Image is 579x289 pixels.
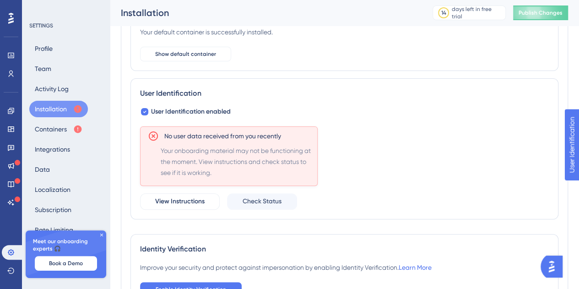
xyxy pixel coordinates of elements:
[35,256,97,271] button: Book a Demo
[29,81,74,97] button: Activity Log
[29,101,88,117] button: Installation
[227,193,297,210] button: Check Status
[29,161,55,178] button: Data
[140,27,273,38] div: Your default container is successfully installed.
[441,9,446,16] div: 14
[7,2,64,13] span: User Identification
[140,262,432,273] div: Improve your security and protect against impersonation by enabling Identity Verification.
[121,6,410,19] div: Installation
[29,22,103,29] div: SETTINGS
[140,47,231,61] button: Show default container
[151,106,231,117] span: User Identification enabled
[452,5,503,20] div: days left in free trial
[29,141,76,158] button: Integrations
[541,253,568,280] iframe: UserGuiding AI Assistant Launcher
[164,131,281,142] span: No user data received from you recently
[29,222,79,238] button: Rate Limiting
[29,202,77,218] button: Subscription
[140,244,549,255] div: Identity Verification
[29,121,88,137] button: Containers
[140,88,549,99] div: User Identification
[155,196,205,207] span: View Instructions
[243,196,281,207] span: Check Status
[513,5,568,20] button: Publish Changes
[161,145,314,178] span: Your onboarding material may not be functioning at the moment. View instructions and check status...
[140,193,220,210] button: View Instructions
[49,260,83,267] span: Book a Demo
[155,50,216,58] span: Show default container
[399,264,432,271] a: Learn More
[33,238,99,252] span: Meet our onboarding experts 🎧
[29,181,76,198] button: Localization
[29,40,58,57] button: Profile
[29,60,57,77] button: Team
